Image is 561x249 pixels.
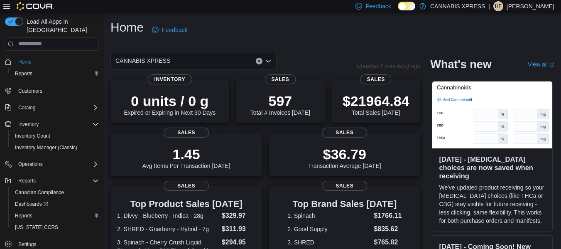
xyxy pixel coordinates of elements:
span: [US_STATE] CCRS [15,224,58,231]
a: Dashboards [8,198,102,210]
h3: Top Product Sales [DATE] [117,199,255,209]
span: Reports [18,178,36,184]
p: $21964.84 [343,93,409,109]
a: Inventory Manager (Classic) [12,143,81,153]
h1: Home [110,19,144,36]
button: Operations [2,158,102,170]
button: Inventory [2,118,102,130]
dt: 2. SHRED - Gnarberry - Hybrid - 7g [117,225,218,233]
dd: $329.97 [222,211,255,221]
dt: 2. Good Supply [287,225,370,233]
dt: 3. SHRED [287,238,370,247]
div: Total # Invoices [DATE] [250,93,310,116]
div: Transaction Average [DATE] [308,146,381,169]
button: Reports [15,176,39,186]
div: Hayden Flannigan [493,1,503,11]
a: Reports [12,211,36,221]
a: [US_STATE] CCRS [12,222,61,232]
span: Operations [18,161,43,168]
a: Inventory Count [12,131,54,141]
button: Operations [15,159,46,169]
a: View allExternal link [528,61,554,68]
span: Inventory Count [15,133,50,139]
button: Catalog [2,102,102,113]
dd: $294.95 [222,237,255,247]
span: Load All Apps in [GEOGRAPHIC_DATA] [23,17,99,34]
button: Reports [2,175,102,187]
button: Inventory Count [8,130,102,142]
button: Canadian Compliance [8,187,102,198]
button: Catalog [15,103,39,113]
svg: External link [549,62,554,67]
a: Reports [12,69,36,79]
span: CANNABIS XPRESS [115,56,170,66]
dd: $765.82 [374,237,402,247]
h3: Top Brand Sales [DATE] [287,199,402,209]
span: Reports [15,70,32,77]
span: Inventory [18,121,39,128]
p: [PERSON_NAME] [507,1,554,11]
span: Reports [15,212,32,219]
button: Inventory [15,119,42,129]
dd: $311.93 [222,224,255,234]
dt: 1. Spinach [287,212,370,220]
dd: $1766.11 [374,211,402,221]
p: Updated 2 minute(s) ago [356,63,420,69]
span: Inventory Manager (Classic) [15,144,77,151]
p: $36.79 [308,146,381,163]
span: Sales [164,181,209,191]
span: Feedback [162,26,187,34]
p: We've updated product receiving so your [MEDICAL_DATA] choices (like THCa or CBG) stay visible fo... [439,183,546,225]
span: Dashboards [12,199,99,209]
a: Feedback [149,22,191,38]
button: [US_STATE] CCRS [8,222,102,233]
span: Home [18,59,32,65]
dd: $835.62 [374,224,402,234]
img: Cova [17,2,54,10]
p: | [488,1,490,11]
a: Canadian Compliance [12,187,67,197]
span: Settings [18,241,36,248]
span: Reports [12,69,99,79]
h2: What's new [430,58,491,71]
span: Reports [15,176,99,186]
span: Canadian Compliance [12,187,99,197]
p: CANNABIS XPRESS [430,1,485,11]
span: Feedback [365,2,391,10]
dt: 1. Divvy - Blueberry - Indica - 28g [117,212,218,220]
button: Reports [8,210,102,222]
div: Expired or Expiring in Next 30 Days [124,93,216,116]
input: Dark Mode [398,2,415,10]
p: 1.45 [142,146,230,163]
span: Sales [322,181,367,191]
span: Reports [12,211,99,221]
div: Avg Items Per Transaction [DATE] [142,146,230,169]
button: Home [2,56,102,68]
span: Inventory [15,119,99,129]
span: Inventory [148,74,192,84]
span: Dashboards [15,201,48,207]
p: 0 units / 0 g [124,93,216,109]
span: Inventory Count [12,131,99,141]
span: Sales [164,128,209,138]
span: Catalog [18,104,35,111]
a: Home [15,57,35,67]
div: Total Sales [DATE] [343,93,409,116]
button: Customers [2,84,102,96]
span: Catalog [15,103,99,113]
span: Home [15,57,99,67]
button: Reports [8,68,102,79]
button: Clear input [256,58,262,64]
span: Inventory Manager (Classic) [12,143,99,153]
span: Sales [360,74,392,84]
a: Customers [15,86,46,96]
button: Inventory Manager (Classic) [8,142,102,153]
span: Washington CCRS [12,222,99,232]
p: 597 [250,93,310,109]
a: Dashboards [12,199,51,209]
span: Operations [15,159,99,169]
h3: [DATE] - [MEDICAL_DATA] choices are now saved when receiving [439,155,546,180]
button: Open list of options [265,58,272,64]
span: HF [495,1,502,11]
